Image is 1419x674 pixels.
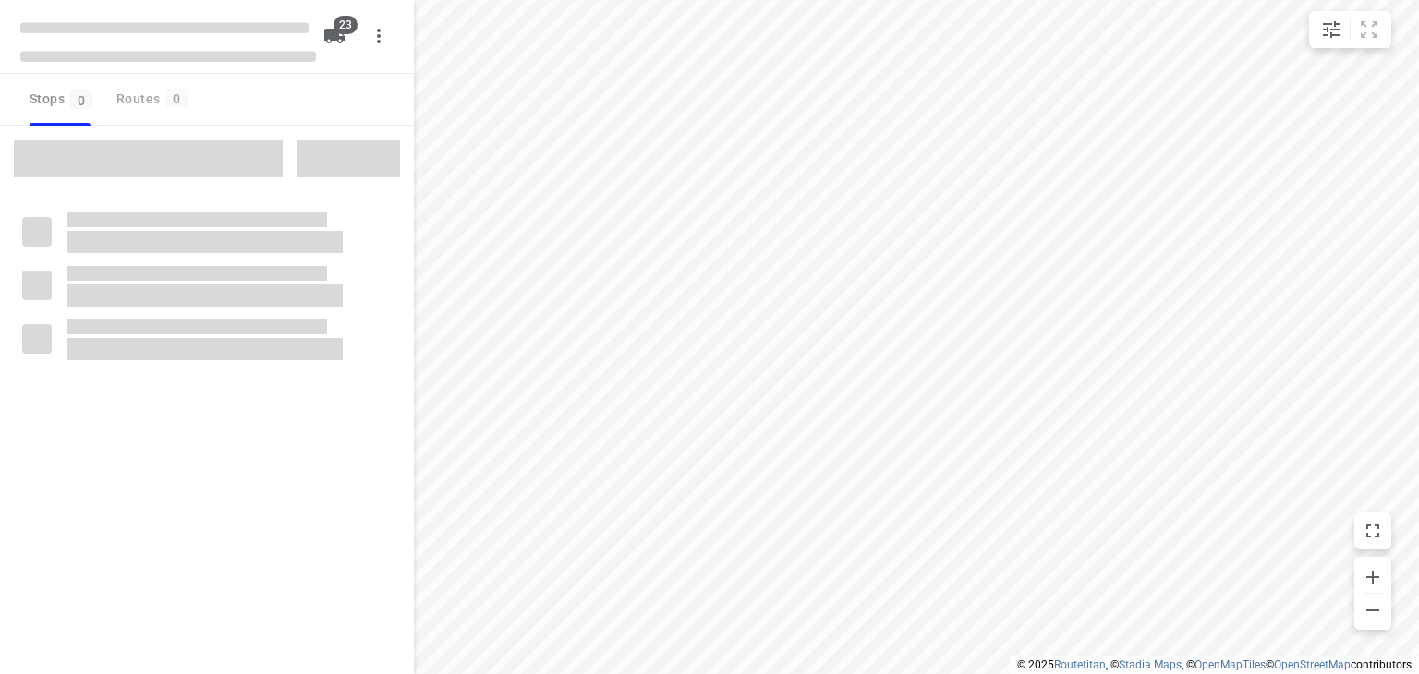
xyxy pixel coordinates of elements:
[1119,658,1182,671] a: Stadia Maps
[1195,658,1266,671] a: OpenMapTiles
[1274,658,1351,671] a: OpenStreetMap
[1017,658,1412,671] li: © 2025 , © , © © contributors
[1313,11,1350,48] button: Map settings
[1309,11,1391,48] div: small contained button group
[1054,658,1106,671] a: Routetitan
